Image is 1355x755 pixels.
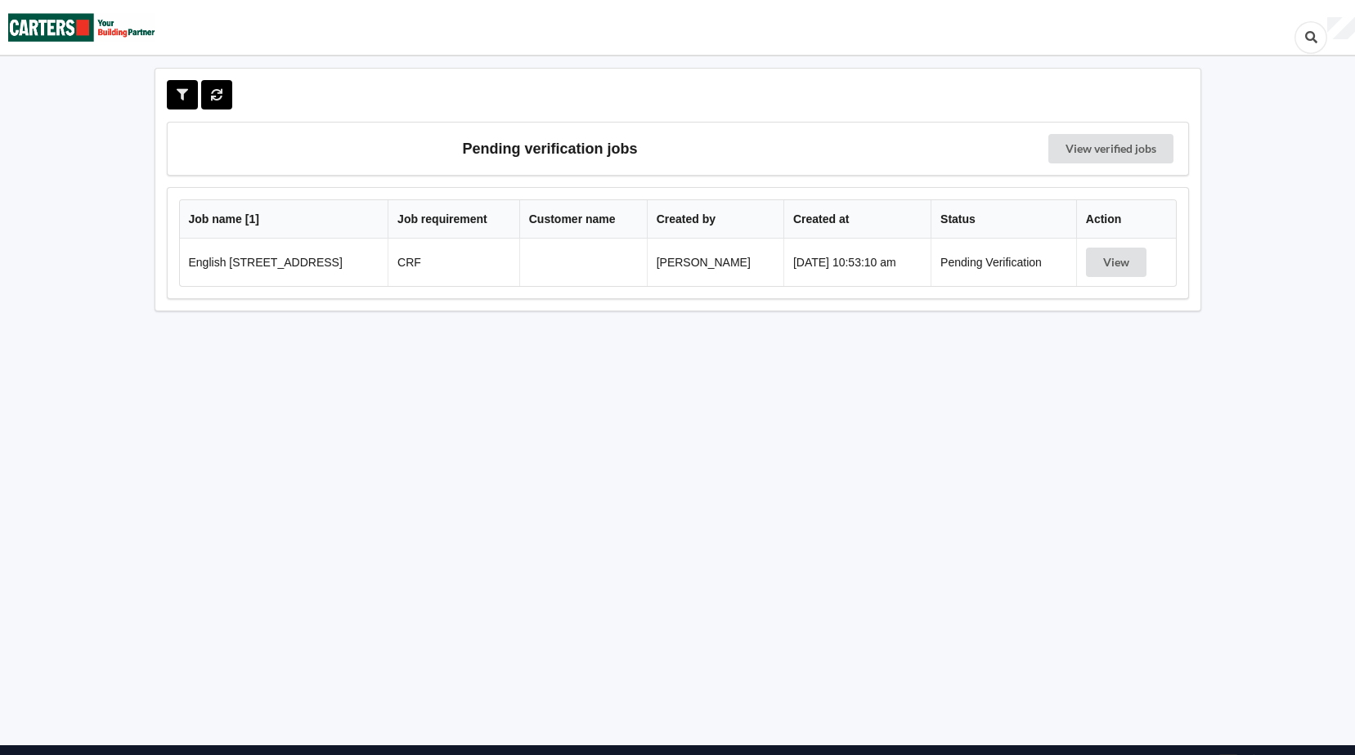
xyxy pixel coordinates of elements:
th: Created at [783,200,931,239]
td: English [STREET_ADDRESS] [180,239,388,286]
th: Created by [647,200,783,239]
th: Customer name [519,200,647,239]
h3: Pending verification jobs [179,134,922,163]
th: Job name [ 1 ] [180,200,388,239]
button: View [1086,248,1146,277]
th: Action [1076,200,1176,239]
td: [PERSON_NAME] [647,239,783,286]
td: CRF [388,239,519,286]
th: Job requirement [388,200,519,239]
img: Carters [8,1,155,54]
td: [DATE] 10:53:10 am [783,239,931,286]
th: Status [931,200,1076,239]
div: User Profile [1327,17,1355,40]
td: Pending Verification [931,239,1076,286]
a: View [1086,256,1150,269]
a: View verified jobs [1048,134,1173,163]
